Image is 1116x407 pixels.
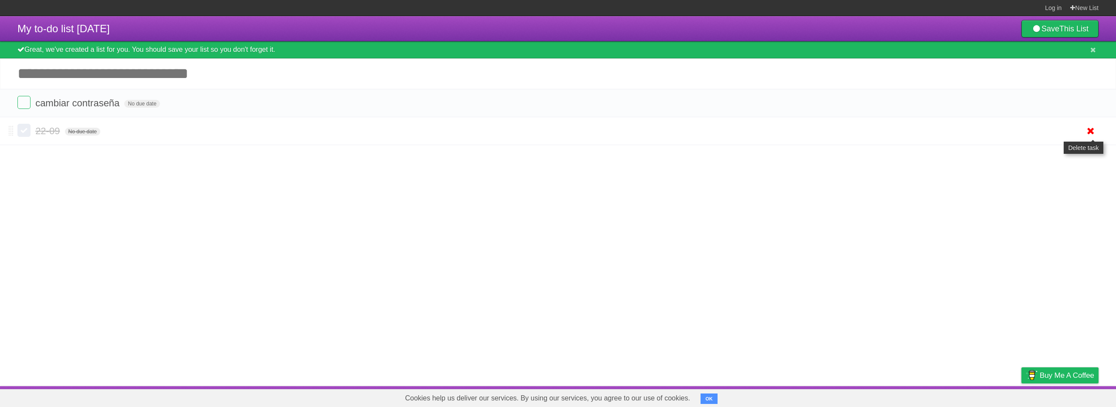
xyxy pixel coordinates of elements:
[1021,20,1099,37] a: SaveThis List
[980,388,1000,405] a: Terms
[65,128,100,136] span: No due date
[17,96,31,109] label: Done
[17,124,31,137] label: Done
[701,393,718,404] button: OK
[124,100,160,108] span: No due date
[17,23,110,34] span: My to-do list [DATE]
[1040,368,1094,383] span: Buy me a coffee
[905,388,924,405] a: About
[35,125,62,136] span: 22-09
[35,98,122,109] span: cambiar contraseña
[1021,367,1099,383] a: Buy me a coffee
[1010,388,1033,405] a: Privacy
[396,390,699,407] span: Cookies help us deliver our services. By using our services, you agree to our use of cookies.
[1026,368,1038,383] img: Buy me a coffee
[1059,24,1089,33] b: This List
[934,388,970,405] a: Developers
[1044,388,1099,405] a: Suggest a feature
